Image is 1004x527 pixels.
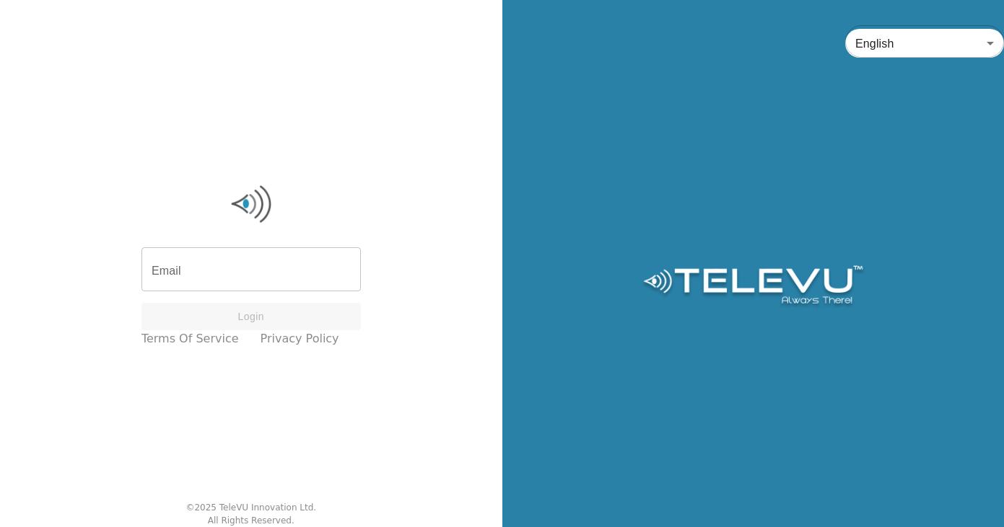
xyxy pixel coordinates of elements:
[141,182,361,226] img: Logo
[261,330,339,347] a: Privacy Policy
[641,265,865,309] img: Logo
[845,23,1004,63] div: English
[208,514,294,527] div: All Rights Reserved.
[141,330,239,347] a: Terms of Service
[185,501,316,514] div: © 2025 TeleVU Innovation Ltd.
